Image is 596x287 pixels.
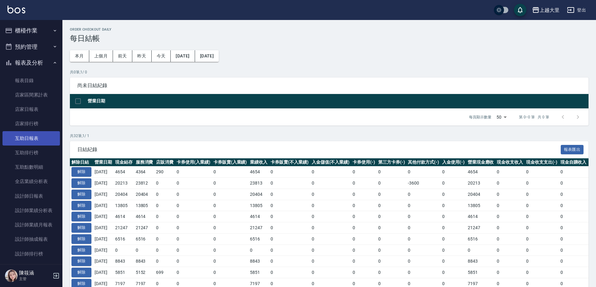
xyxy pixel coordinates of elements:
[212,211,249,222] td: 0
[269,245,310,256] td: 0
[377,189,407,200] td: 0
[466,267,496,278] td: 5851
[93,211,114,222] td: [DATE]
[93,166,114,178] td: [DATE]
[525,166,559,178] td: 0
[154,200,175,211] td: 0
[525,267,559,278] td: 0
[2,102,60,116] a: 店家日報表
[559,158,588,166] th: 現金自購收入
[134,189,155,200] td: 20404
[441,245,466,256] td: 0
[71,178,91,188] button: 解除
[248,267,269,278] td: 5851
[212,166,249,178] td: 0
[212,178,249,189] td: 0
[175,222,212,234] td: 0
[19,270,51,276] h5: 陳筱涵
[406,200,441,211] td: 0
[406,211,441,222] td: 0
[351,233,377,245] td: 0
[175,166,212,178] td: 0
[93,189,114,200] td: [DATE]
[71,201,91,210] button: 解除
[525,245,559,256] td: 0
[71,223,91,233] button: 解除
[377,256,407,267] td: 0
[377,222,407,234] td: 0
[175,233,212,245] td: 0
[441,158,466,166] th: 入金使用(-)
[114,222,134,234] td: 21247
[495,222,525,234] td: 0
[495,256,525,267] td: 0
[152,50,171,62] button: 今天
[212,233,249,245] td: 0
[2,116,60,131] a: 店家排行榜
[351,158,377,166] th: 卡券使用(-)
[377,200,407,211] td: 0
[93,178,114,189] td: [DATE]
[71,212,91,221] button: 解除
[2,232,60,246] a: 設計師抽成報表
[525,222,559,234] td: 0
[71,190,91,199] button: 解除
[114,245,134,256] td: 0
[377,233,407,245] td: 0
[466,233,496,245] td: 6516
[406,189,441,200] td: 0
[93,200,114,211] td: [DATE]
[441,211,466,222] td: 0
[525,256,559,267] td: 0
[310,222,351,234] td: 0
[310,267,351,278] td: 0
[351,178,377,189] td: 0
[93,233,114,245] td: [DATE]
[2,247,60,261] a: 設計師排行榜
[469,114,491,120] p: 每頁顯示數量
[2,146,60,160] a: 互助排行榜
[269,178,310,189] td: 0
[441,189,466,200] td: 0
[559,267,588,278] td: 0
[351,245,377,256] td: 0
[351,222,377,234] td: 0
[441,256,466,267] td: 0
[132,50,152,62] button: 昨天
[530,4,562,17] button: 上越大里
[77,82,581,89] span: 尚未日結紀錄
[248,245,269,256] td: 0
[406,256,441,267] td: 0
[175,200,212,211] td: 0
[71,234,91,244] button: 解除
[175,189,212,200] td: 0
[7,6,25,13] img: Logo
[212,200,249,211] td: 0
[248,222,269,234] td: 21247
[441,166,466,178] td: 0
[495,233,525,245] td: 0
[154,211,175,222] td: 0
[561,146,584,152] a: 報表匯出
[2,55,60,71] button: 報表及分析
[70,158,93,166] th: 解除日結
[377,178,407,189] td: 0
[175,256,212,267] td: 0
[70,34,589,43] h3: 每日結帳
[154,233,175,245] td: 0
[134,166,155,178] td: 4364
[70,50,89,62] button: 本月
[269,233,310,245] td: 0
[154,158,175,166] th: 店販消費
[113,50,132,62] button: 前天
[134,211,155,222] td: 4614
[134,178,155,189] td: 23812
[310,178,351,189] td: 0
[248,233,269,245] td: 6516
[212,245,249,256] td: 0
[466,245,496,256] td: 0
[134,200,155,211] td: 13805
[559,256,588,267] td: 0
[71,268,91,277] button: 解除
[134,245,155,256] td: 0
